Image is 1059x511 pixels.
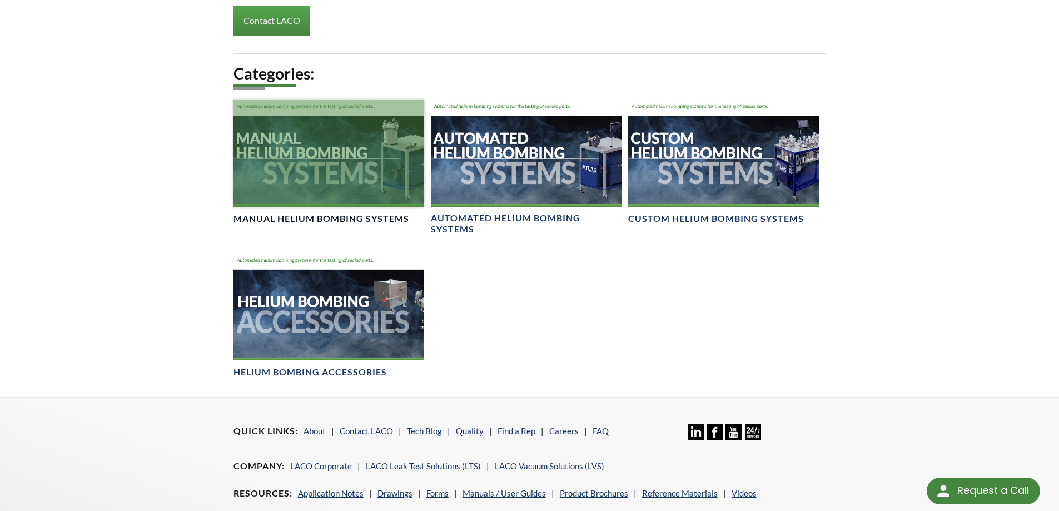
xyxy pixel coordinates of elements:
[407,426,442,436] a: Tech Blog
[628,100,819,225] a: Custom Helium Bombing Chambers BannerCustom Helium Bombing Systems
[628,213,804,225] h4: Custom Helium Bombing Systems
[456,426,484,436] a: Quality
[233,213,409,225] h4: Manual Helium Bombing Systems
[298,488,364,498] a: Application Notes
[431,212,622,236] h4: Automated Helium Bombing Systems
[340,426,393,436] a: Contact LACO
[934,482,952,500] img: round button
[927,478,1040,504] div: Request a Call
[745,432,761,442] a: 24/7 Support
[426,488,449,498] a: Forms
[233,425,298,437] h4: Quick Links
[549,426,579,436] a: Careers
[495,461,604,471] a: LACO Vacuum Solutions (LVS)
[233,460,285,472] h4: Company
[745,424,761,440] img: 24/7 Support Icon
[463,488,546,498] a: Manuals / User Guides
[957,478,1029,503] div: Request a Call
[233,6,310,36] a: Contact LACO
[290,461,352,471] a: LACO Corporate
[233,366,387,378] h4: Helium Bombing Accessories
[233,63,826,84] h2: Categories:
[377,488,412,498] a: Drawings
[732,488,757,498] a: Videos
[560,488,628,498] a: Product Brochures
[304,426,326,436] a: About
[233,488,292,499] h4: Resources
[366,461,481,471] a: LACO Leak Test Solutions (LTS)
[431,100,622,236] a: Automated Helium Bombing Systems BannerAutomated Helium Bombing Systems
[233,254,424,379] a: Helium Bombing Accessories BannerHelium Bombing Accessories
[233,100,424,225] a: Manual Helium Bombing Systems BannerManual Helium Bombing Systems
[642,488,718,498] a: Reference Materials
[498,426,535,436] a: Find a Rep
[593,426,609,436] a: FAQ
